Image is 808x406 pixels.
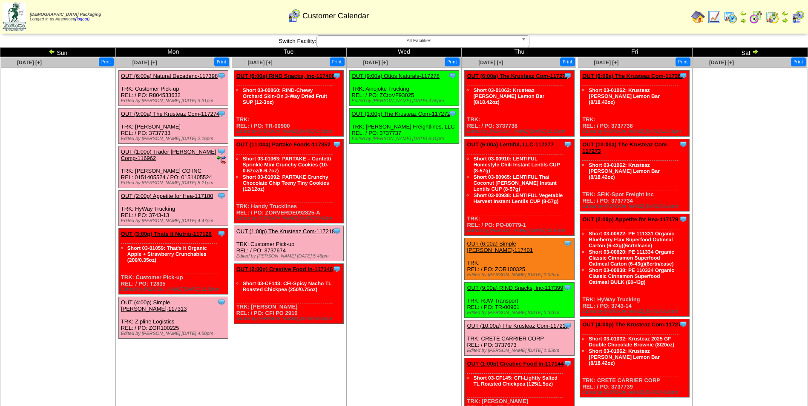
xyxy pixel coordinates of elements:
[236,129,343,134] div: Edited by [PERSON_NAME] [DATE] 3:01pm
[243,87,327,105] a: Short 03-00860: RIND-Chewy Orchard Skin-On 3-Way Dried Fruit SUP (12-3oz)
[121,98,228,103] div: Edited by [PERSON_NAME] [DATE] 3:31pm
[478,60,503,66] a: [DATE] [+]
[217,156,226,164] img: EDI
[99,57,114,66] button: Print
[236,73,335,79] a: OUT (6:00a) RIND Snacks, Inc-117400
[580,71,690,137] div: TRK: REL: / PO: 3737736
[217,192,226,200] img: Tooltip
[752,48,759,55] img: arrowright.gif
[330,57,345,66] button: Print
[580,139,690,212] div: TRK: SFIK-Spot Freight Inc REL: / PO: 3737734
[3,3,26,31] img: zoroco-logo-small.webp
[782,17,788,24] img: arrowright.gif
[467,240,533,253] a: OUT (6:00a) Simple [PERSON_NAME]-117401
[693,48,808,57] td: Sat
[121,136,228,141] div: Edited by [PERSON_NAME] [DATE] 2:16pm
[467,323,569,329] a: OUT (10:00a) The Krusteaz Com-117219
[679,215,687,223] img: Tooltip
[121,111,219,117] a: OUT (9:00a) The Krusteaz Com-117274
[448,109,457,118] img: Tooltip
[121,149,216,161] a: OUT (1:00p) Trader [PERSON_NAME] Comp-116962
[320,36,518,46] span: All Facilities
[589,336,674,348] a: Short 03-01032: Krusteaz 2025 GF Double Chocolate Brownie (8/20oz)
[465,238,574,280] div: TRK: REL: / PO: ZOR100325
[594,60,618,66] span: [DATE] [+]
[765,10,779,24] img: calendarinout.gif
[467,285,563,291] a: OUT (9:00a) RIND Snacks, Inc-117399
[30,12,101,22] span: Logged in as Aespinosa
[589,267,674,285] a: Short 03-00838: PE 110334 Organic Classic Cinnamon Superfood Oatmeal BULK (60-43g)
[236,316,343,321] div: Edited by [PERSON_NAME] [DATE] 9:24pm
[121,331,228,336] div: Edited by [PERSON_NAME] [DATE] 4:50pm
[740,10,747,17] img: arrowleft.gif
[582,204,689,209] div: Edited by [PERSON_NAME] [DATE] 6:14pm
[30,12,101,17] span: [DEMOGRAPHIC_DATA] Packaging
[118,191,228,226] div: TRK: HyWay Trucking REL: / PO: 3743-13
[560,57,575,66] button: Print
[473,375,557,387] a: Short 03-CF145: CFI-Lightly Salted TL Roasted Chickpea (125/1.5oz)
[582,390,689,395] div: Edited by [PERSON_NAME] [DATE] 4:24pm
[363,60,388,66] span: [DATE] [+]
[217,71,226,80] img: Tooltip
[349,71,459,106] div: TRK: Ainojoke Trucking REL: / PO: ZCtoVF93025
[287,9,301,23] img: calendarcustomer.gif
[709,60,734,66] a: [DATE] [+]
[217,298,226,306] img: Tooltip
[132,60,157,66] a: [DATE] [+]
[234,71,343,137] div: TRK: REL: / PO: TR-00900
[679,320,687,329] img: Tooltip
[236,254,343,259] div: Edited by [PERSON_NAME] [DATE] 5:46pm
[791,10,805,24] img: calendarcustomer.gif
[691,10,705,24] img: home.gif
[564,140,572,149] img: Tooltip
[118,146,228,188] div: TRK: [PERSON_NAME] CO INC REL: 0151405524 / PO: 0151405524
[467,310,574,315] div: Edited by [PERSON_NAME] [DATE] 3:34pm
[17,60,42,66] a: [DATE] [+]
[448,71,457,80] img: Tooltip
[465,283,574,318] div: TRK: RJW Transport REL: / PO: TR-00901
[589,348,660,366] a: Short 03-01062: Krusteaz [PERSON_NAME] Lemon Bar (8/18.42oz)
[679,71,687,80] img: Tooltip
[582,216,678,223] a: OUT (2:00p) Appetite for Hea-117179
[465,71,574,137] div: TRK: REL: / PO: 3737738
[467,272,574,277] div: Edited by [PERSON_NAME] [DATE] 3:02pm
[679,140,687,149] img: Tooltip
[234,264,343,324] div: TRK: [PERSON_NAME] REL: / PO: CFI PO 2910
[791,57,806,66] button: Print
[75,17,89,22] a: (logout)
[248,60,273,66] a: [DATE] [+]
[582,321,684,328] a: OUT (4:00p) The Krusteaz Com-117270
[236,141,331,148] a: OUT (11:00a) Partake Foods-117352
[580,319,690,397] div: TRK: CRETE CARRIER CORP REL: / PO: 3737739
[352,73,440,79] a: OUT (9:00a) Ottos Naturals-117278
[333,71,341,80] img: Tooltip
[346,48,462,57] td: Wed
[121,73,218,79] a: OUT (6:00a) Natural Decadenc-117398
[49,48,55,55] img: arrowleft.gif
[467,360,564,367] a: OUT (1:00p) Creative Food In-117144
[740,17,747,24] img: arrowright.gif
[349,109,459,144] div: TRK: [PERSON_NAME] Freightlines, LLC REL: / PO: 3737737
[582,129,689,134] div: Edited by [PERSON_NAME] [DATE] 12:56pm
[589,249,674,267] a: Short 03-00820: PE 111334 Organic Classic Cinnamon Superfood Oatmeal Carton (6-43g)(6crtn/case)
[473,156,560,174] a: Short 03-00910: LENTIFUL Homestyle Chili Instant Lentils CUP (8-57g)
[121,218,228,223] div: Edited by [PERSON_NAME] [DATE] 4:47pm
[0,48,116,57] td: Sun
[589,87,660,105] a: Short 03-01062: Krusteaz [PERSON_NAME] Lemon Bar (8/18.42oz)
[467,141,554,148] a: OUT (6:00a) Lentiful, LLC-117277
[214,57,229,66] button: Print
[333,227,341,235] img: Tooltip
[243,156,331,174] a: Short 03-01063: PARTAKE – Confetti Sprinkle Mini Crunchy Cookies (10-0.67oz/6-6.7oz)
[217,147,226,156] img: Tooltip
[234,226,343,261] div: TRK: Customer Pick-up REL: / PO: 3737674
[582,73,684,79] a: OUT (6:00a) The Krusteaz Com-117269
[589,231,674,249] a: Short 03-00822: PE 111331 Organic Blueberry Flax Superfood Oatmeal Carton (6-43g)(6crtn/case)
[467,73,568,79] a: OUT (6:00a) The Krusteaz Com-117271
[121,180,228,186] div: Edited by [PERSON_NAME] [DATE] 8:21pm
[564,321,572,330] img: Tooltip
[465,320,574,356] div: TRK: CRETE CARRIER CORP REL: / PO: 3737673
[564,239,572,248] img: Tooltip
[243,280,331,292] a: Short 03-CF143: CFI-Spicy Nacho TL Roasted Chickpea (250/0.75oz)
